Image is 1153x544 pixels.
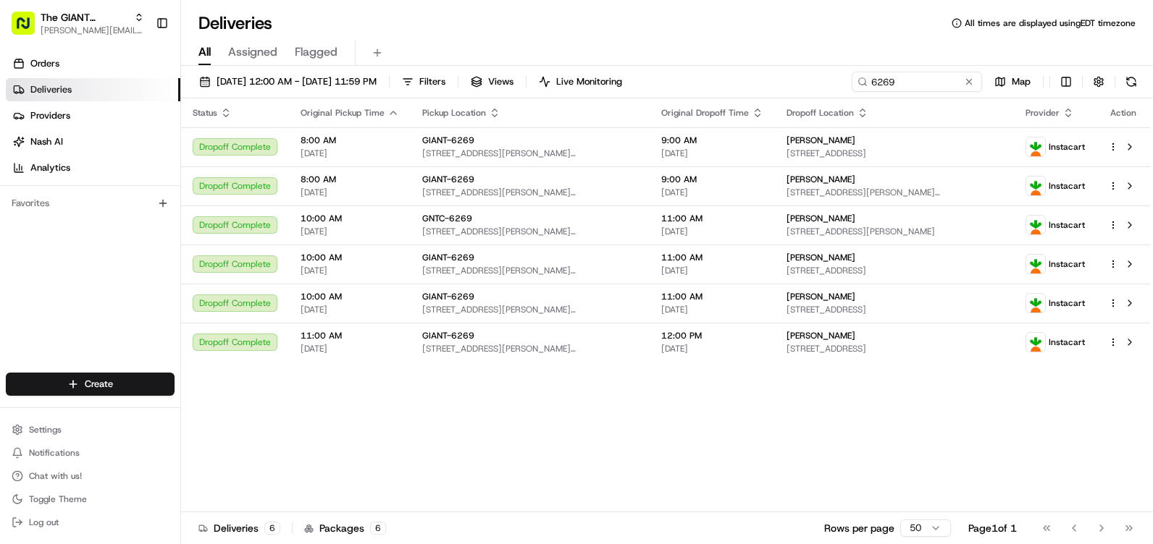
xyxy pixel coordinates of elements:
[301,330,399,341] span: 11:00 AM
[193,107,217,119] span: Status
[41,10,128,25] span: The GIANT Company
[301,252,399,263] span: 10:00 AM
[1026,294,1045,313] img: profile_instacart_ahold_partner.png
[422,148,638,159] span: [STREET_ADDRESS][PERSON_NAME][PERSON_NAME]
[422,135,474,146] span: GIANT-6269
[661,135,763,146] span: 9:00 AM
[965,17,1136,29] span: All times are displayed using EDT timezone
[661,265,763,276] span: [DATE]
[30,135,63,148] span: Nash AI
[301,107,385,119] span: Original Pickup Time
[661,343,763,354] span: [DATE]
[988,72,1037,92] button: Map
[422,265,638,276] span: [STREET_ADDRESS][PERSON_NAME][PERSON_NAME]
[30,161,70,174] span: Analytics
[787,187,1002,198] span: [STREET_ADDRESS][PERSON_NAME][PERSON_NAME]
[824,521,894,535] p: Rows per page
[661,148,763,159] span: [DATE]
[488,75,513,88] span: Views
[787,343,1002,354] span: [STREET_ADDRESS]
[29,517,59,528] span: Log out
[787,304,1002,315] span: [STREET_ADDRESS]
[661,174,763,185] span: 9:00 AM
[422,252,474,263] span: GIANT-6269
[6,130,180,153] a: Nash AI
[422,174,474,185] span: GIANT-6269
[29,447,80,459] span: Notifications
[30,83,72,96] span: Deliveries
[787,330,855,341] span: [PERSON_NAME]
[852,72,982,92] input: Type to search
[1049,336,1085,348] span: Instacart
[1026,255,1045,273] img: profile_instacart_ahold_partner.png
[422,213,472,224] span: GNTC-6269
[661,107,749,119] span: Original Dropoff Time
[29,493,87,505] span: Toggle Theme
[41,25,144,36] button: [PERSON_NAME][EMAIL_ADDRESS][PERSON_NAME][DOMAIN_NAME]
[6,512,175,532] button: Log out
[422,304,638,315] span: [STREET_ADDRESS][PERSON_NAME][PERSON_NAME]
[419,75,445,88] span: Filters
[301,291,399,302] span: 10:00 AM
[301,213,399,224] span: 10:00 AM
[1026,137,1045,156] img: profile_instacart_ahold_partner.png
[264,522,280,535] div: 6
[1121,72,1141,92] button: Refresh
[1049,219,1085,231] span: Instacart
[787,148,1002,159] span: [STREET_ADDRESS]
[1049,297,1085,309] span: Instacart
[787,135,855,146] span: [PERSON_NAME]
[301,174,399,185] span: 8:00 AM
[1108,107,1139,119] div: Action
[422,107,486,119] span: Pickup Location
[301,304,399,315] span: [DATE]
[787,174,855,185] span: [PERSON_NAME]
[301,226,399,237] span: [DATE]
[1026,333,1045,352] img: profile_instacart_ahold_partner.png
[464,72,520,92] button: Views
[6,420,175,440] button: Settings
[301,343,399,354] span: [DATE]
[787,226,1002,237] span: [STREET_ADDRESS][PERSON_NAME]
[661,187,763,198] span: [DATE]
[532,72,629,92] button: Live Monitoring
[295,43,337,61] span: Flagged
[661,330,763,341] span: 12:00 PM
[198,12,272,35] h1: Deliveries
[556,75,622,88] span: Live Monitoring
[30,109,70,122] span: Providers
[661,213,763,224] span: 11:00 AM
[661,304,763,315] span: [DATE]
[85,378,113,391] span: Create
[1049,258,1085,270] span: Instacart
[301,265,399,276] span: [DATE]
[370,522,386,535] div: 6
[787,213,855,224] span: [PERSON_NAME]
[6,489,175,509] button: Toggle Theme
[198,521,280,535] div: Deliveries
[228,43,277,61] span: Assigned
[6,443,175,463] button: Notifications
[422,291,474,302] span: GIANT-6269
[422,226,638,237] span: [STREET_ADDRESS][PERSON_NAME][PERSON_NAME]
[30,57,59,70] span: Orders
[301,135,399,146] span: 8:00 AM
[6,192,175,215] div: Favorites
[787,265,1002,276] span: [STREET_ADDRESS]
[29,424,62,435] span: Settings
[6,6,150,41] button: The GIANT Company[PERSON_NAME][EMAIL_ADDRESS][PERSON_NAME][DOMAIN_NAME]
[787,291,855,302] span: [PERSON_NAME]
[787,107,854,119] span: Dropoff Location
[304,521,386,535] div: Packages
[787,252,855,263] span: [PERSON_NAME]
[301,187,399,198] span: [DATE]
[968,521,1017,535] div: Page 1 of 1
[1049,180,1085,192] span: Instacart
[395,72,452,92] button: Filters
[6,373,175,396] button: Create
[217,75,377,88] span: [DATE] 12:00 AM - [DATE] 11:59 PM
[6,466,175,486] button: Chat with us!
[422,187,638,198] span: [STREET_ADDRESS][PERSON_NAME][PERSON_NAME]
[661,252,763,263] span: 11:00 AM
